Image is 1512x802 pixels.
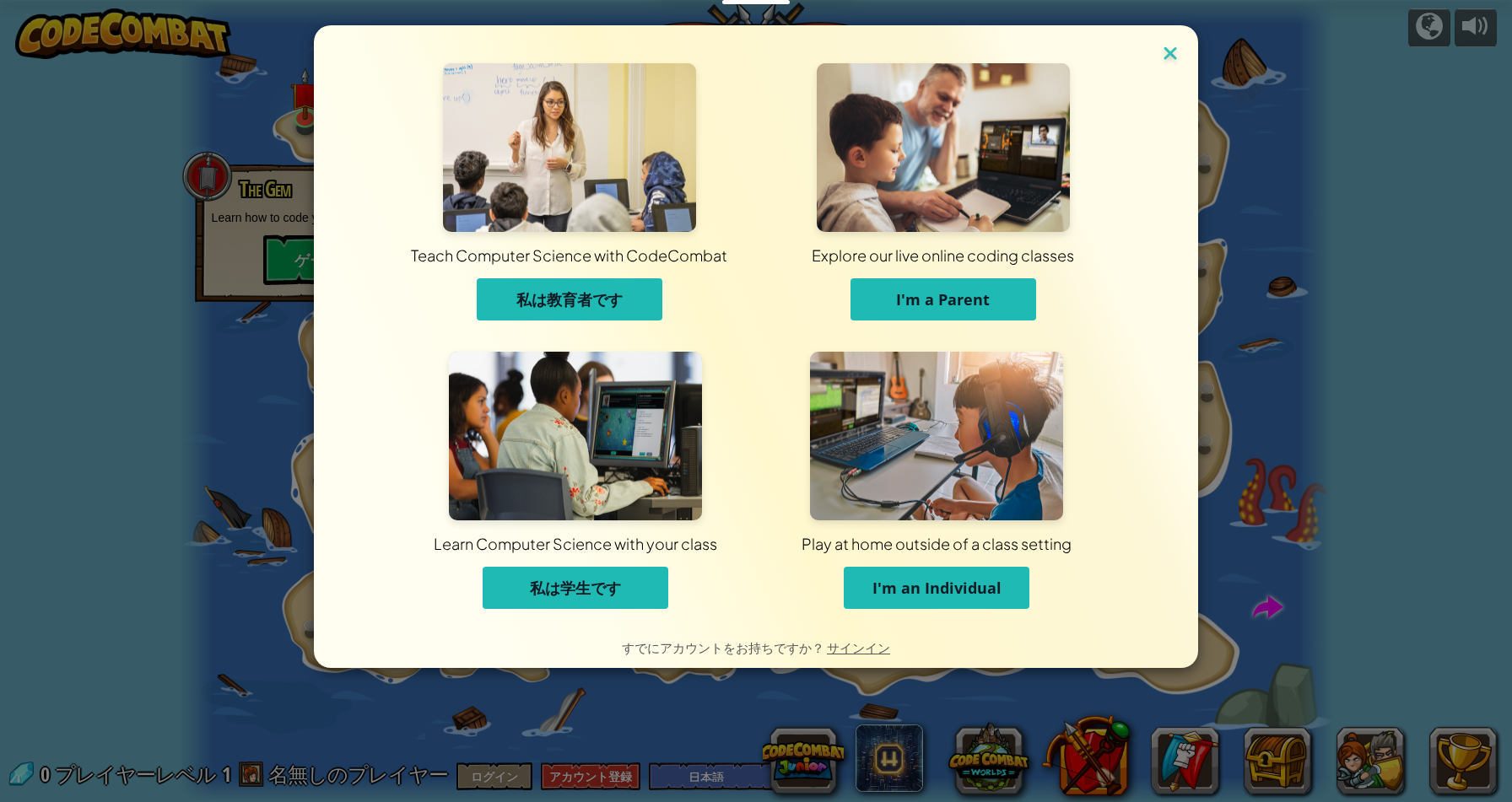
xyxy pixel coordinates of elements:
button: 私は学生です [483,567,668,609]
span: 私は教育者です [516,289,623,309]
span: I'm a Parent [896,289,990,309]
img: For Individuals [810,352,1063,520]
span: すでにアカウントをお持ちですか？ [622,639,827,655]
span: I'm an Individual [872,578,1002,598]
span: 私は学生です [530,578,621,598]
img: close icon [1159,42,1181,67]
a: サインイン [827,639,890,655]
img: For Students [449,352,702,520]
div: Explore our live online coding classes [509,245,1377,266]
div: Play at home outside of a class setting [521,533,1352,554]
button: I'm an Individual [844,567,1029,609]
button: I'm a Parent [850,278,1036,320]
button: 私は教育者です [477,278,662,320]
img: For Parents [817,63,1070,232]
img: For Educators [443,63,696,232]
